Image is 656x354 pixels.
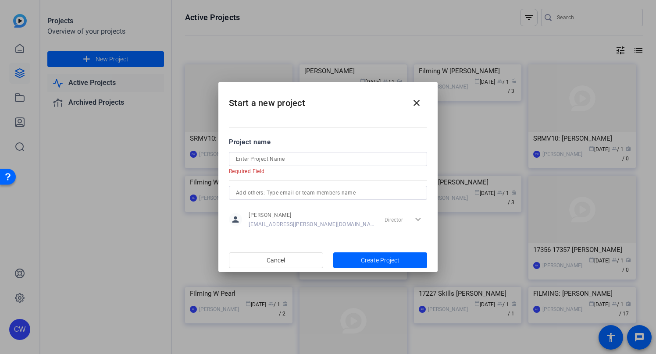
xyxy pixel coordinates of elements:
[236,188,420,198] input: Add others: Type email or team members name
[411,98,422,108] mat-icon: close
[249,221,374,228] span: [EMAIL_ADDRESS][PERSON_NAME][DOMAIN_NAME]
[267,252,285,269] span: Cancel
[249,212,374,219] span: [PERSON_NAME]
[229,137,427,147] div: Project name
[236,154,420,164] input: Enter Project Name
[218,82,438,117] h2: Start a new project
[333,252,428,268] button: Create Project
[361,256,399,265] span: Create Project
[229,166,420,175] mat-error: Required Field
[229,252,323,268] button: Cancel
[229,213,242,226] mat-icon: person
